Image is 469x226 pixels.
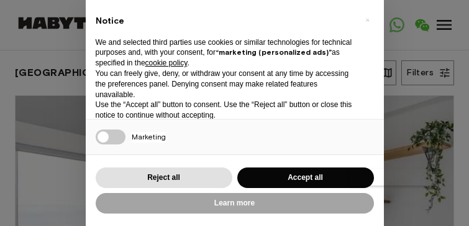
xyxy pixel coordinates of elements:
button: Reject all [96,167,232,188]
p: We and selected third parties use cookies or similar technologies for technical purposes and, wit... [96,37,354,68]
h2: Notice [96,15,354,27]
p: You can freely give, deny, or withdraw your consent at any time by accessing the preferences pane... [96,68,354,100]
strong: “marketing (personalized ads)” [216,47,332,57]
p: Use the “Accept all” button to consent. Use the “Reject all” button or close this notice to conti... [96,100,354,121]
span: Marketing [132,132,166,143]
span: × [365,12,370,27]
button: Learn more [96,193,374,214]
a: cookie policy [145,59,188,67]
button: Close this notice [358,10,378,30]
button: Accept all [237,167,374,188]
